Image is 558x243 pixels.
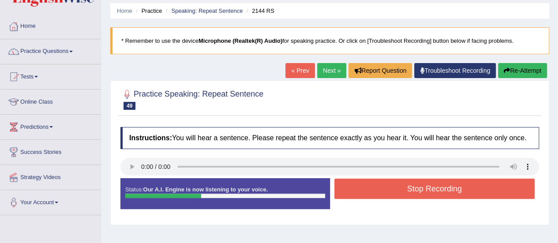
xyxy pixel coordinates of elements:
b: Microphone (Realtek(R) Audio) [198,37,282,44]
a: Practice Questions [0,39,101,61]
a: Home [0,14,101,36]
button: Stop Recording [334,179,535,199]
a: Troubleshoot Recording [414,63,496,78]
button: Report Question [348,63,412,78]
a: Your Account [0,190,101,212]
button: Re-Attempt [498,63,547,78]
blockquote: * Remember to use the device for speaking practice. Or click on [Troubleshoot Recording] button b... [110,27,549,54]
div: Status: [120,178,330,209]
strong: Our A.I. Engine is now listening to your voice. [143,186,268,193]
a: Online Class [0,90,101,112]
a: Home [117,7,132,14]
a: Next » [317,63,346,78]
a: Speaking: Repeat Sentence [171,7,243,14]
a: Predictions [0,115,101,137]
a: « Prev [285,63,315,78]
li: 2144 RS [244,7,274,15]
h2: Practice Speaking: Repeat Sentence [120,88,263,110]
h4: You will hear a sentence. Please repeat the sentence exactly as you hear it. You will hear the se... [120,127,539,149]
li: Practice [134,7,162,15]
a: Success Stories [0,140,101,162]
a: Strategy Videos [0,165,101,187]
span: 49 [124,102,135,110]
a: Tests [0,64,101,86]
b: Instructions: [129,134,172,142]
